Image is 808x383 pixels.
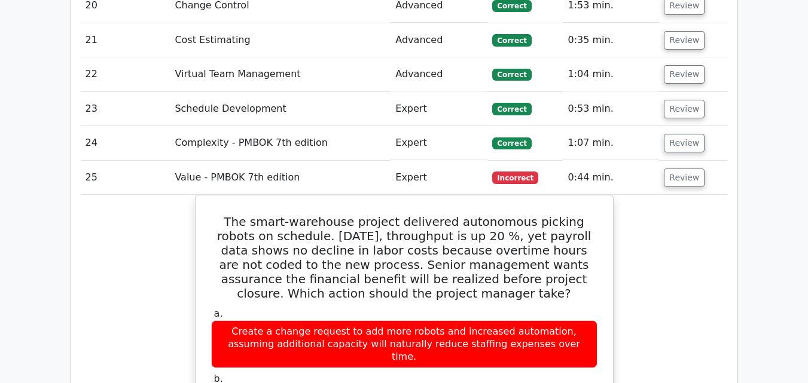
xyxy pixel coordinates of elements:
[81,161,170,195] td: 25
[391,126,487,160] td: Expert
[391,23,487,57] td: Advanced
[664,31,705,50] button: Review
[492,103,531,115] span: Correct
[391,57,487,91] td: Advanced
[170,92,391,126] td: Schedule Development
[664,100,705,118] button: Review
[664,65,705,84] button: Review
[664,168,705,187] button: Review
[664,134,705,152] button: Review
[563,126,659,160] td: 1:07 min.
[492,34,531,46] span: Correct
[563,23,659,57] td: 0:35 min.
[563,92,659,126] td: 0:53 min.
[81,92,170,126] td: 23
[170,23,391,57] td: Cost Estimating
[391,161,487,195] td: Expert
[214,308,223,319] span: a.
[81,23,170,57] td: 21
[170,126,391,160] td: Complexity - PMBOK 7th edition
[492,171,538,183] span: Incorrect
[211,320,597,368] div: Create a change request to add more robots and increased automation, assuming additional capacity...
[391,92,487,126] td: Expert
[563,57,659,91] td: 1:04 min.
[492,137,531,149] span: Correct
[492,69,531,81] span: Correct
[170,57,391,91] td: Virtual Team Management
[81,126,170,160] td: 24
[81,57,170,91] td: 22
[563,161,659,195] td: 0:44 min.
[170,161,391,195] td: Value - PMBOK 7th edition
[210,215,599,301] h5: The smart-warehouse project delivered autonomous picking robots on schedule. [DATE], throughput i...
